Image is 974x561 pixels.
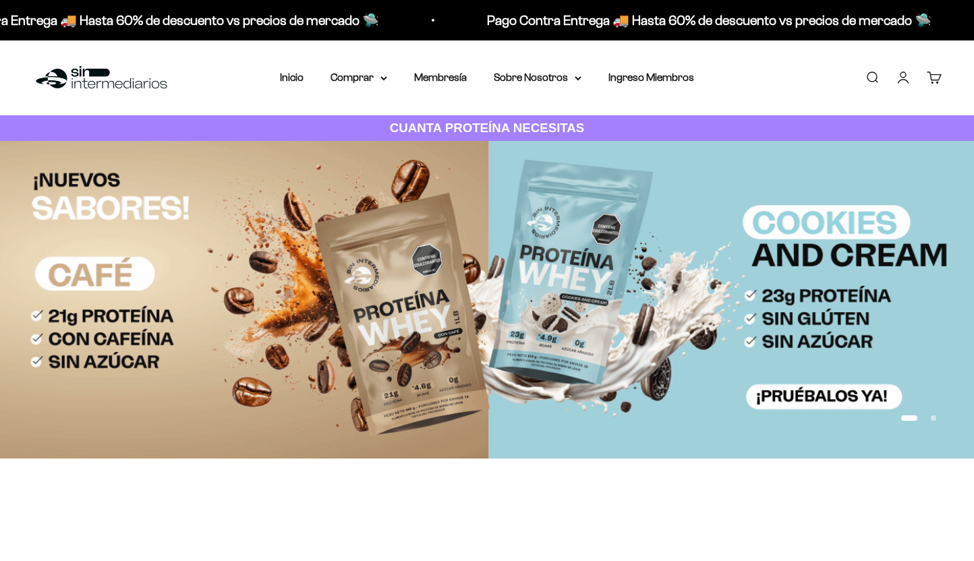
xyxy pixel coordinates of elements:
[390,121,585,135] strong: CUANTA PROTEÍNA NECESITAS
[414,71,467,83] a: Membresía
[608,71,694,83] a: Ingreso Miembros
[494,69,581,86] summary: Sobre Nosotros
[280,71,304,83] a: Inicio
[476,9,920,31] p: Pago Contra Entrega 🚚 Hasta 60% de descuento vs precios de mercado 🛸
[331,69,387,86] summary: Comprar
